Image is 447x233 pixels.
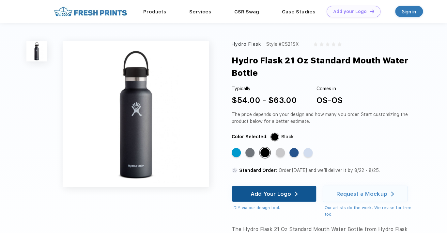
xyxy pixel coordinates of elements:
img: white arrow [391,191,394,196]
div: Fog [303,148,313,157]
img: func=resize&h=100 [26,41,47,61]
img: DT [370,9,374,13]
img: gray_star.svg [314,42,317,46]
div: Hydro Flask 21 Oz Standard Mouth Water Bottle [232,54,433,79]
img: standard order [232,167,238,173]
span: Standard Order: [239,168,277,173]
div: White [276,148,285,157]
img: func=resize&h=640 [63,41,209,187]
div: Our artists do the work! We revise for free too. [325,205,415,217]
div: Hydro Flask [232,41,261,48]
div: OS-OS [316,94,343,106]
div: $54.00 - $63.00 [232,94,297,106]
img: fo%20logo%202.webp [52,6,129,17]
img: gray_star.svg [319,42,323,46]
div: Stone [245,148,254,157]
div: Sign in [402,8,416,15]
img: gray_star.svg [331,42,335,46]
div: Request a Mockup [336,191,387,197]
a: Products [143,9,166,15]
div: Black [281,133,294,140]
a: Sign in [395,6,423,17]
div: Style #CS21SX [266,41,299,48]
div: DIY via our design tool. [234,205,316,211]
div: Cobalt [289,148,299,157]
div: Typically [232,85,297,92]
div: Black [260,148,270,157]
div: Pacific [232,148,241,157]
img: gray_star.svg [337,42,341,46]
div: Color Selected: [232,133,268,140]
div: Add Your Logo [250,191,291,197]
div: Comes in [316,85,343,92]
img: white arrow [295,191,298,196]
div: The price depends on your design and how many you order. Start customizing the product below for ... [232,111,415,125]
img: gray_star.svg [326,42,330,46]
span: Order [DATE] and we’ll deliver it by 8/22 - 8/25. [279,168,380,173]
div: Add your Logo [333,9,366,14]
